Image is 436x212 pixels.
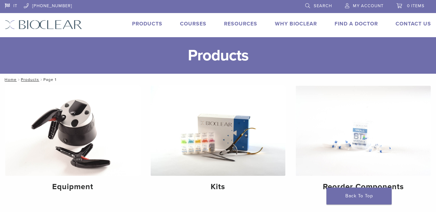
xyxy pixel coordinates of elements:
[5,20,82,29] img: Bioclear
[132,21,162,27] a: Products
[10,181,135,193] h4: Equipment
[407,3,425,8] span: 0 items
[224,21,257,27] a: Resources
[353,3,383,8] span: My Account
[156,181,280,193] h4: Kits
[335,21,378,27] a: Find A Doctor
[151,86,286,197] a: Kits
[5,86,140,176] img: Equipment
[21,77,39,82] a: Products
[296,86,431,197] a: Reorder Components
[5,86,140,197] a: Equipment
[326,188,392,204] a: Back To Top
[301,181,426,193] h4: Reorder Components
[39,78,43,81] span: /
[180,21,206,27] a: Courses
[396,21,431,27] a: Contact Us
[314,3,332,8] span: Search
[3,77,17,82] a: Home
[275,21,317,27] a: Why Bioclear
[17,78,21,81] span: /
[296,86,431,176] img: Reorder Components
[151,86,286,176] img: Kits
